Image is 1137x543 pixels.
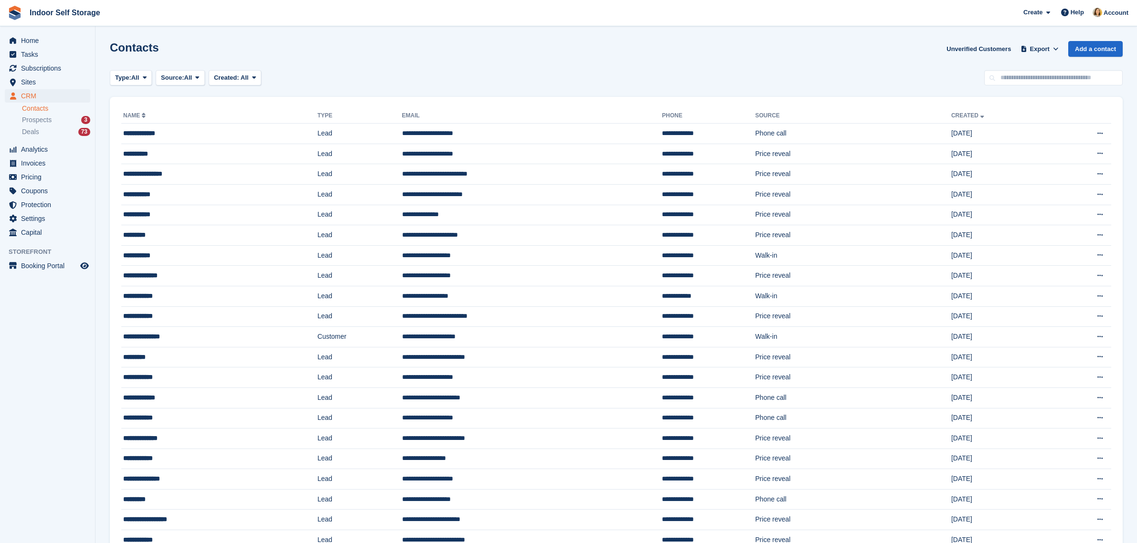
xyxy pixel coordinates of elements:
td: Lead [318,245,402,266]
td: Lead [318,286,402,306]
td: Lead [318,205,402,225]
span: Capital [21,226,78,239]
td: Lead [318,225,402,246]
span: Help [1071,8,1084,17]
td: [DATE] [951,327,1053,347]
td: [DATE] [951,387,1053,408]
th: Type [318,108,402,124]
span: Home [21,34,78,47]
a: Add a contact [1068,41,1123,57]
span: All [184,73,192,83]
td: [DATE] [951,367,1053,388]
button: Export [1019,41,1061,57]
td: Lead [318,184,402,205]
a: Unverified Customers [943,41,1015,57]
td: Walk-in [755,286,951,306]
td: Price reveal [755,144,951,164]
td: [DATE] [951,347,1053,367]
td: [DATE] [951,205,1053,225]
td: Price reveal [755,164,951,185]
span: Sites [21,75,78,89]
td: [DATE] [951,469,1053,490]
td: Phone call [755,387,951,408]
a: Name [123,112,148,119]
a: menu [5,184,90,198]
a: menu [5,157,90,170]
span: Storefront [9,247,95,257]
td: Customer [318,327,402,347]
th: Source [755,108,951,124]
a: Contacts [22,104,90,113]
td: [DATE] [951,449,1053,469]
span: Subscriptions [21,62,78,75]
td: [DATE] [951,184,1053,205]
td: [DATE] [951,245,1053,266]
span: CRM [21,89,78,103]
td: Lead [318,469,402,490]
span: All [131,73,139,83]
td: Lead [318,449,402,469]
td: Phone call [755,489,951,510]
span: Settings [21,212,78,225]
td: Lead [318,124,402,144]
td: Walk-in [755,327,951,347]
a: menu [5,62,90,75]
span: Create [1023,8,1042,17]
button: Type: All [110,70,152,86]
td: [DATE] [951,144,1053,164]
a: Created [951,112,986,119]
td: [DATE] [951,428,1053,449]
span: Protection [21,198,78,211]
td: [DATE] [951,306,1053,327]
button: Created: All [209,70,261,86]
td: Price reveal [755,184,951,205]
td: [DATE] [951,266,1053,286]
span: Prospects [22,115,52,125]
td: [DATE] [951,489,1053,510]
td: Phone call [755,408,951,428]
td: Lead [318,387,402,408]
td: Lead [318,266,402,286]
img: stora-icon-8386f47178a22dfd0bd8f6a31ec36ba5ce8667c1dd55bd0f319d3a0aa187defe.svg [8,6,22,20]
span: Invoices [21,157,78,170]
td: Lead [318,347,402,367]
td: Price reveal [755,306,951,327]
a: menu [5,75,90,89]
a: Prospects 3 [22,115,90,125]
a: Deals 73 [22,127,90,137]
a: menu [5,89,90,103]
td: [DATE] [951,510,1053,530]
a: menu [5,198,90,211]
td: Price reveal [755,428,951,449]
td: Lead [318,489,402,510]
td: Lead [318,367,402,388]
a: menu [5,170,90,184]
a: Indoor Self Storage [26,5,104,21]
td: [DATE] [951,225,1053,246]
a: menu [5,259,90,272]
td: [DATE] [951,124,1053,144]
span: All [241,74,249,81]
td: Price reveal [755,225,951,246]
span: Booking Portal [21,259,78,272]
a: menu [5,34,90,47]
span: Coupons [21,184,78,198]
a: Preview store [79,260,90,271]
td: Lead [318,164,402,185]
td: [DATE] [951,286,1053,306]
th: Phone [662,108,755,124]
a: menu [5,212,90,225]
button: Source: All [156,70,205,86]
td: Price reveal [755,510,951,530]
td: Lead [318,510,402,530]
td: Price reveal [755,449,951,469]
td: [DATE] [951,408,1053,428]
td: Lead [318,306,402,327]
span: Tasks [21,48,78,61]
span: Source: [161,73,184,83]
a: menu [5,48,90,61]
td: Price reveal [755,347,951,367]
span: Account [1104,8,1128,18]
span: Created: [214,74,239,81]
img: Emma Higgins [1093,8,1102,17]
